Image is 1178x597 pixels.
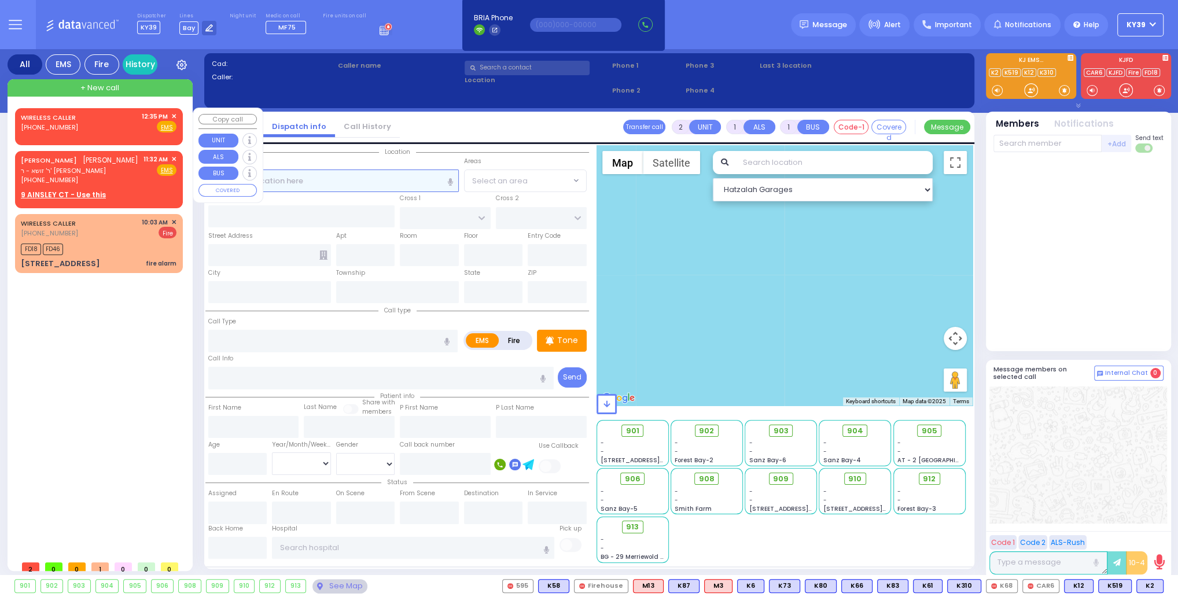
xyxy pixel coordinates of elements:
[877,579,908,593] div: BLS
[675,447,678,456] span: -
[8,54,42,75] div: All
[643,151,700,174] button: Show satellite imagery
[464,268,480,278] label: State
[704,579,732,593] div: ALS
[198,114,257,125] button: Copy call
[266,13,310,20] label: Medic on call
[496,194,519,203] label: Cross 2
[1098,579,1132,593] div: K519
[198,184,257,197] button: COVERED
[115,562,132,571] span: 0
[559,524,581,533] label: Pick up
[319,250,327,260] span: Other building occupants
[601,504,638,513] span: Sanz Bay-5
[574,579,628,593] div: Firehouse
[884,20,901,30] span: Alert
[179,13,217,20] label: Lines
[1097,371,1103,377] img: comment-alt.png
[743,120,775,134] button: ALS
[336,268,365,278] label: Township
[934,20,971,30] span: Important
[749,438,753,447] span: -
[877,579,908,593] div: K83
[96,580,119,592] div: 904
[91,562,109,571] span: 1
[848,473,862,485] span: 910
[749,487,753,496] span: -
[304,403,337,412] label: Last Name
[675,496,678,504] span: -
[272,440,331,449] div: Year/Month/Week/Day
[626,521,639,533] span: 913
[528,268,536,278] label: ZIP
[760,61,863,71] label: Last 3 location
[498,333,531,348] label: Fire
[704,579,732,593] div: M3
[599,390,638,406] img: Google
[272,489,299,498] label: En Route
[378,306,417,315] span: Call type
[472,175,528,187] span: Select an area
[1094,366,1164,381] button: Internal Chat 0
[21,190,106,200] u: 9 AINSLEY CT - Use this
[338,61,461,71] label: Caller name
[686,61,756,71] span: Phone 3
[989,68,1001,77] a: K2
[1135,142,1154,154] label: Turn off text
[1136,579,1164,593] div: BLS
[400,489,435,498] label: From Scene
[699,425,714,437] span: 902
[43,244,63,255] span: FD46
[737,579,764,593] div: K6
[1084,68,1105,77] a: CAR6
[208,268,220,278] label: City
[1064,579,1094,593] div: BLS
[612,61,682,71] span: Phone 1
[502,579,533,593] div: 595
[947,579,981,593] div: K310
[1127,20,1146,30] span: KY39
[947,579,981,593] div: BLS
[21,123,78,132] span: [PHONE_NUMBER]
[993,366,1094,381] h5: Message members on selected call
[558,367,587,388] button: Send
[675,438,678,447] span: -
[897,504,936,513] span: Forest Bay-3
[21,244,41,255] span: FD18
[528,231,561,241] label: Entry Code
[1081,57,1171,65] label: KJFD
[272,537,554,559] input: Search hospital
[686,86,756,95] span: Phone 4
[993,135,1102,152] input: Search member
[737,579,764,593] div: BLS
[773,473,789,485] span: 909
[699,473,715,485] span: 908
[633,579,664,593] div: ALS
[989,535,1017,550] button: Code 1
[362,398,395,407] small: Share with
[1022,579,1059,593] div: CAR6
[1064,579,1094,593] div: K12
[198,167,238,180] button: BUS
[465,61,590,75] input: Search a contact
[675,456,713,465] span: Forest Bay-2
[336,489,365,498] label: On Scene
[379,148,416,156] span: Location
[841,579,873,593] div: BLS
[1142,68,1160,77] a: FD18
[944,327,967,350] button: Map camera controls
[68,580,90,592] div: 903
[146,259,176,268] div: fire alarm
[749,447,753,456] span: -
[805,579,837,593] div: K80
[1084,20,1099,30] span: Help
[668,579,700,593] div: K87
[1028,583,1033,589] img: red-radio-icon.svg
[400,194,421,203] label: Cross 1
[1018,535,1047,550] button: Code 2
[466,333,499,348] label: EMS
[208,169,459,191] input: Search location here
[278,23,296,32] span: MF75
[689,120,721,134] button: UNIT
[171,112,176,121] span: ✕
